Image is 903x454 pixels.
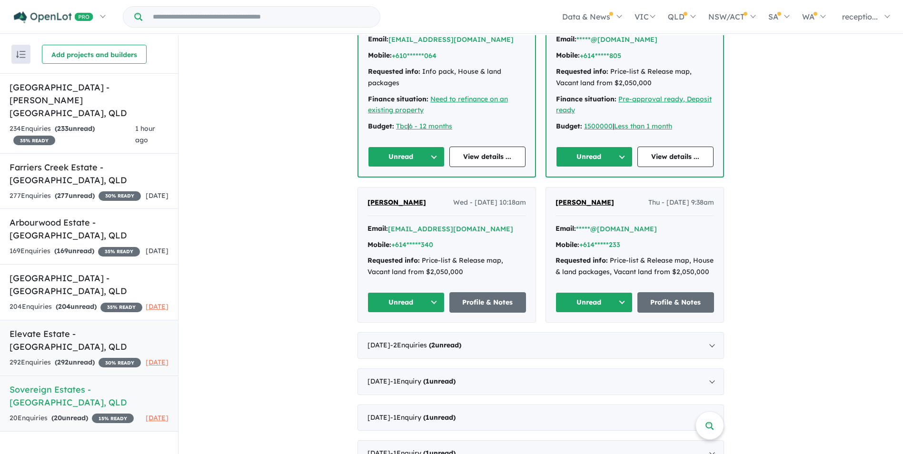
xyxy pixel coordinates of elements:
span: receptio... [842,12,878,21]
h5: Sovereign Estates - [GEOGRAPHIC_DATA] , QLD [10,383,169,409]
div: [DATE] [357,332,724,359]
strong: Mobile: [556,51,580,59]
div: [DATE] [357,368,724,395]
a: [PERSON_NAME] [556,197,614,208]
span: Thu - [DATE] 9:38am [648,197,714,208]
span: 35 % READY [13,136,55,145]
span: - 1 Enquir y [390,377,456,385]
a: Need to refinance on an existing property [368,95,508,115]
h5: [GEOGRAPHIC_DATA] - [PERSON_NAME][GEOGRAPHIC_DATA] , QLD [10,81,169,119]
span: 15 % READY [92,414,134,423]
strong: ( unread) [55,124,95,133]
div: | [556,121,714,132]
div: 20 Enquir ies [10,413,134,424]
span: - 1 Enquir y [390,413,456,422]
a: Less than 1 month [614,122,672,130]
span: 30 % READY [99,191,141,201]
strong: Mobile: [368,51,392,59]
span: [DATE] [146,191,169,200]
strong: ( unread) [423,377,456,385]
span: 1 [426,413,429,422]
h5: Elevate Estate - [GEOGRAPHIC_DATA] , QLD [10,327,169,353]
div: [DATE] [357,405,724,431]
button: Unread [556,292,633,313]
a: 6 - 12 months [409,122,452,130]
strong: Requested info: [556,256,608,265]
strong: ( unread) [54,247,94,255]
strong: Email: [556,35,576,43]
button: [EMAIL_ADDRESS][DOMAIN_NAME] [388,224,513,234]
a: [PERSON_NAME] [367,197,426,208]
span: 292 [57,358,69,366]
h5: Arbourwood Estate - [GEOGRAPHIC_DATA] , QLD [10,216,169,242]
strong: Requested info: [367,256,420,265]
strong: Email: [556,224,576,233]
strong: Budget: [556,122,582,130]
div: 277 Enquir ies [10,190,141,202]
span: 30 % READY [99,358,141,367]
strong: Finance situation: [368,95,428,103]
a: Profile & Notes [637,292,714,313]
span: 277 [57,191,69,200]
span: [PERSON_NAME] [367,198,426,207]
h5: [GEOGRAPHIC_DATA] - [GEOGRAPHIC_DATA] , QLD [10,272,169,297]
button: Unread [368,147,445,167]
span: 2 [431,341,435,349]
span: 204 [58,302,70,311]
a: Tbc [396,122,407,130]
a: Profile & Notes [449,292,526,313]
button: Unread [556,147,633,167]
h5: Farriers Creek Estate - [GEOGRAPHIC_DATA] , QLD [10,161,169,187]
strong: Mobile: [367,240,391,249]
button: Add projects and builders [42,45,147,64]
a: View details ... [637,147,714,167]
div: Info pack, House & land packages [368,66,526,89]
div: Price-list & Release map, House & land packages, Vacant land from $2,050,000 [556,255,714,278]
div: | [368,121,526,132]
span: 35 % READY [100,303,142,312]
span: 1 [426,377,429,385]
span: 169 [57,247,68,255]
strong: ( unread) [51,414,88,422]
a: 1500000 [584,122,613,130]
strong: Email: [368,35,388,43]
strong: Budget: [368,122,394,130]
div: Price-list & Release map, Vacant land from $2,050,000 [367,255,526,278]
strong: Finance situation: [556,95,616,103]
img: Openlot PRO Logo White [14,11,93,23]
span: [DATE] [146,247,169,255]
a: Pre-approval ready, Deposit ready [556,95,712,115]
div: 234 Enquir ies [10,123,135,146]
div: 292 Enquir ies [10,357,141,368]
span: 233 [57,124,69,133]
strong: ( unread) [55,358,95,366]
strong: ( unread) [55,191,95,200]
span: [PERSON_NAME] [556,198,614,207]
button: Unread [367,292,445,313]
span: [DATE] [146,302,169,311]
span: 20 [54,414,62,422]
span: [DATE] [146,414,169,422]
strong: Email: [367,224,388,233]
span: Wed - [DATE] 10:18am [453,197,526,208]
strong: Requested info: [556,67,608,76]
strong: Requested info: [368,67,420,76]
div: 204 Enquir ies [10,301,142,313]
input: Try estate name, suburb, builder or developer [144,7,378,27]
strong: Mobile: [556,240,579,249]
span: 1 hour ago [135,124,155,144]
strong: ( unread) [429,341,461,349]
a: View details ... [449,147,526,167]
span: - 2 Enquir ies [390,341,461,349]
div: Price-list & Release map, Vacant land from $2,050,000 [556,66,714,89]
span: 35 % READY [98,247,140,257]
button: [EMAIL_ADDRESS][DOMAIN_NAME] [388,35,514,45]
span: [DATE] [146,358,169,366]
strong: ( unread) [423,413,456,422]
strong: ( unread) [56,302,97,311]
